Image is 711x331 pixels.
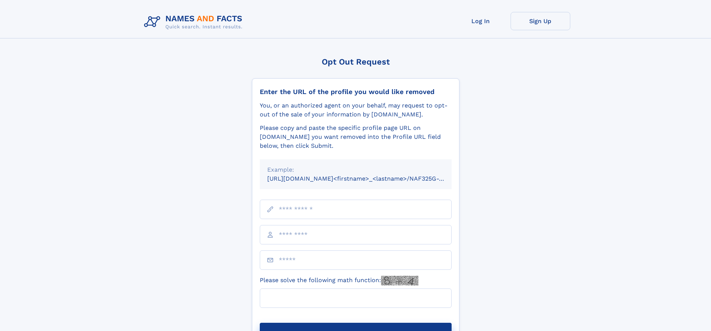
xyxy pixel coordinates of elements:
[252,57,459,66] div: Opt Out Request
[511,12,570,30] a: Sign Up
[267,175,466,182] small: [URL][DOMAIN_NAME]<firstname>_<lastname>/NAF325G-xxxxxxxx
[260,124,452,150] div: Please copy and paste the specific profile page URL on [DOMAIN_NAME] you want removed into the Pr...
[141,12,249,32] img: Logo Names and Facts
[267,165,444,174] div: Example:
[260,101,452,119] div: You, or an authorized agent on your behalf, may request to opt-out of the sale of your informatio...
[260,88,452,96] div: Enter the URL of the profile you would like removed
[260,276,418,285] label: Please solve the following math function:
[451,12,511,30] a: Log In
